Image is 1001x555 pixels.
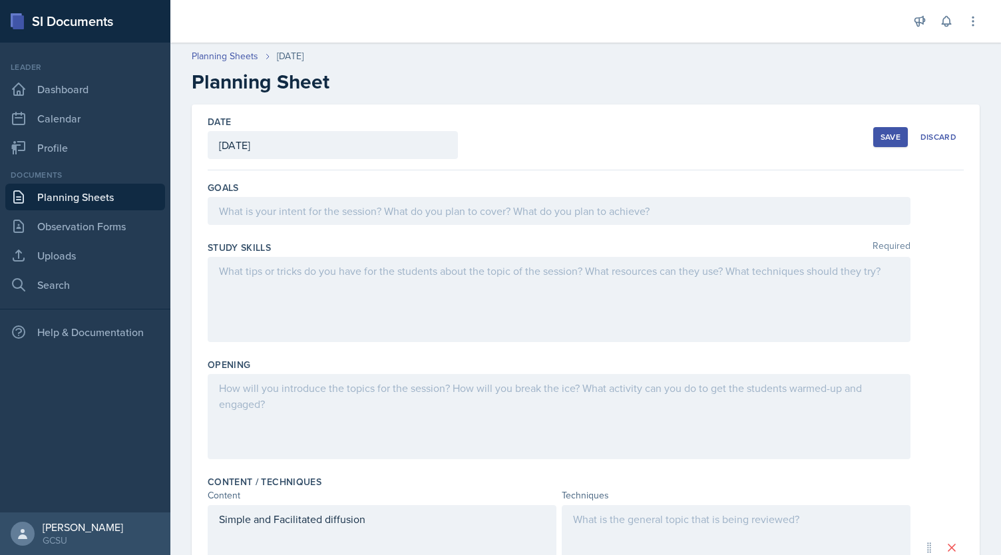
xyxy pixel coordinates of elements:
a: Calendar [5,105,165,132]
label: Date [208,115,231,128]
div: Help & Documentation [5,319,165,345]
label: Content / Techniques [208,475,321,488]
a: Uploads [5,242,165,269]
div: Content [208,488,556,502]
div: Techniques [562,488,910,502]
a: Dashboard [5,76,165,102]
label: Study Skills [208,241,271,254]
label: Goals [208,181,239,194]
div: Discard [920,132,956,142]
h2: Planning Sheet [192,70,980,94]
button: Save [873,127,908,147]
div: Leader [5,61,165,73]
a: Profile [5,134,165,161]
a: Planning Sheets [5,184,165,210]
a: Planning Sheets [192,49,258,63]
div: [DATE] [277,49,303,63]
div: Documents [5,169,165,181]
a: Observation Forms [5,213,165,240]
div: Save [881,132,901,142]
a: Search [5,272,165,298]
span: Required [873,241,910,254]
div: GCSU [43,534,123,547]
button: Discard [913,127,964,147]
label: Opening [208,358,250,371]
p: Simple and Facilitated diffusion [219,511,545,527]
div: [PERSON_NAME] [43,520,123,534]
